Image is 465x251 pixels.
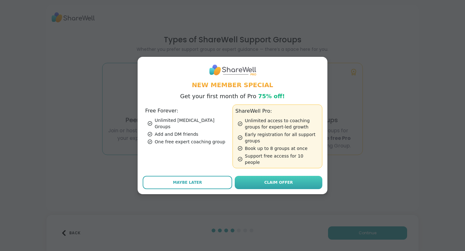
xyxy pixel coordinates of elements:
[258,93,285,99] span: 75% off!
[173,180,202,185] span: Maybe Later
[143,176,232,189] button: Maybe Later
[143,81,322,89] h1: New Member Special
[235,176,322,189] a: Claim Offer
[264,180,293,185] span: Claim Offer
[180,92,285,101] p: Get your first month of Pro
[238,117,319,130] div: Unlimited access to coaching groups for expert-led growth
[238,153,319,165] div: Support free access for 10 people
[238,131,319,144] div: Early registration for all support groups
[209,62,256,78] img: ShareWell Logo
[148,139,230,145] div: One free expert coaching group
[148,117,230,130] div: Unlimited [MEDICAL_DATA] Groups
[235,107,319,115] h3: ShareWell Pro:
[145,107,230,115] h3: Free Forever:
[148,131,230,137] div: Add and DM friends
[238,145,319,152] div: Book up to 8 groups at once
